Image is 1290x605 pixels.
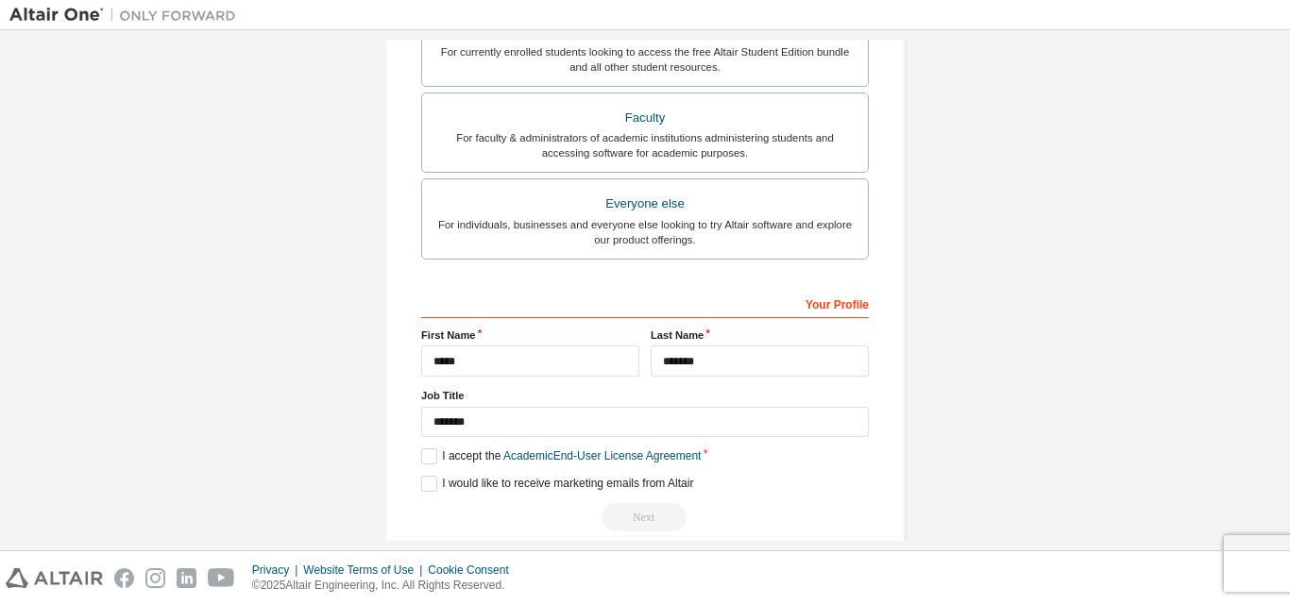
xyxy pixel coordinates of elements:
div: For faculty & administrators of academic institutions administering students and accessing softwa... [433,130,857,160]
div: Your Profile [421,288,869,318]
img: youtube.svg [208,568,235,588]
div: Read and acccept EULA to continue [421,503,869,531]
img: linkedin.svg [177,568,196,588]
div: Faculty [433,105,857,131]
div: For individuals, businesses and everyone else looking to try Altair software and explore our prod... [433,217,857,247]
img: instagram.svg [145,568,165,588]
p: © 2025 Altair Engineering, Inc. All Rights Reserved. [252,578,520,594]
img: Altair One [9,6,246,25]
img: altair_logo.svg [6,568,103,588]
label: First Name [421,328,639,343]
label: Last Name [651,328,869,343]
div: Privacy [252,563,303,578]
a: Academic End-User License Agreement [503,449,701,462]
div: For currently enrolled students looking to access the free Altair Student Edition bundle and all ... [433,44,857,75]
label: Job Title [421,388,869,403]
label: I accept the [421,448,701,464]
div: Cookie Consent [428,563,519,578]
img: facebook.svg [114,568,134,588]
div: Website Terms of Use [303,563,428,578]
div: Everyone else [433,191,857,217]
label: I would like to receive marketing emails from Altair [421,476,693,492]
